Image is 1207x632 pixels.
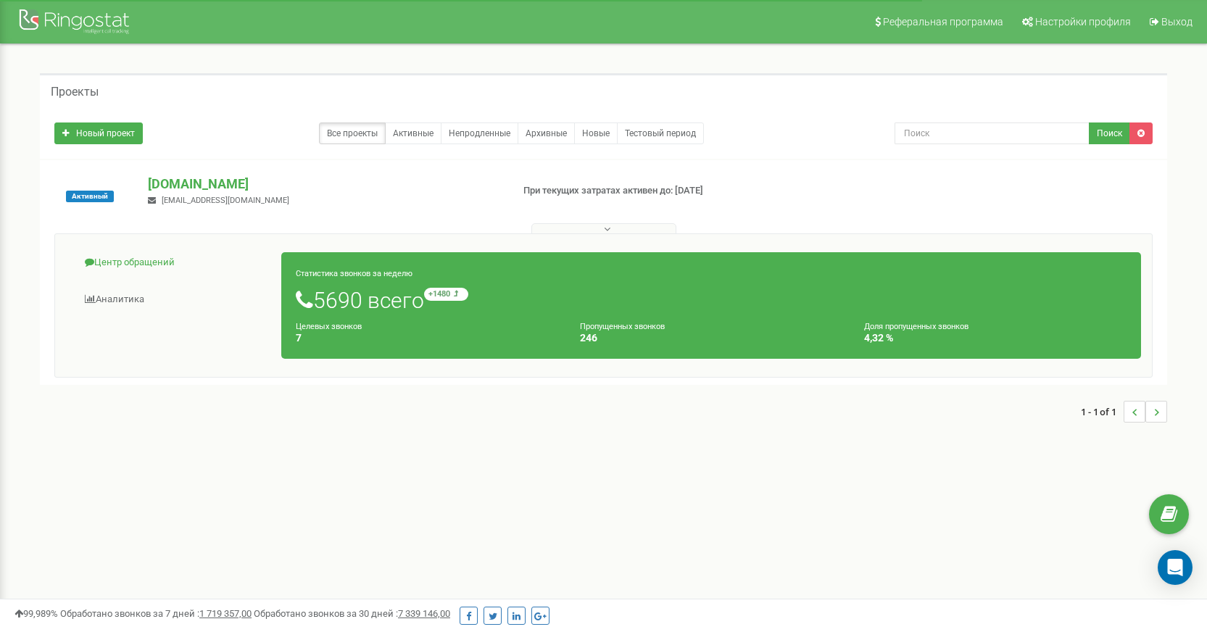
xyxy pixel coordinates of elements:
h5: Проекты [51,86,99,99]
a: Центр обращений [66,245,282,280]
u: 7 339 146,00 [398,608,450,619]
a: Архивные [518,122,575,144]
span: 1 - 1 of 1 [1081,401,1124,423]
span: 99,989% [14,608,58,619]
p: При текущих затратах активен до: [DATE] [523,184,781,198]
small: Статистика звонков за неделю [296,269,412,278]
p: [DOMAIN_NAME] [148,175,499,194]
a: Непродленные [441,122,518,144]
small: Доля пропущенных звонков [864,322,968,331]
span: Реферальная программа [883,16,1003,28]
span: Обработано звонков за 7 дней : [60,608,252,619]
h4: 4,32 % [864,333,1127,344]
input: Поиск [895,122,1090,144]
h4: 246 [580,333,842,344]
div: Open Intercom Messenger [1158,550,1193,585]
span: Настройки профиля [1035,16,1131,28]
span: [EMAIL_ADDRESS][DOMAIN_NAME] [162,196,289,205]
small: Целевых звонков [296,322,362,331]
u: 1 719 357,00 [199,608,252,619]
small: +1480 [424,288,468,301]
a: Новые [574,122,618,144]
h1: 5690 всего [296,288,1127,312]
span: Активный [66,191,114,202]
a: Новый проект [54,122,143,144]
a: Аналитика [66,282,282,317]
a: Все проекты [319,122,386,144]
h4: 7 [296,333,558,344]
span: Выход [1161,16,1193,28]
small: Пропущенных звонков [580,322,665,331]
nav: ... [1081,386,1167,437]
button: Поиск [1089,122,1130,144]
a: Активные [385,122,441,144]
a: Тестовый период [617,122,704,144]
span: Обработано звонков за 30 дней : [254,608,450,619]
